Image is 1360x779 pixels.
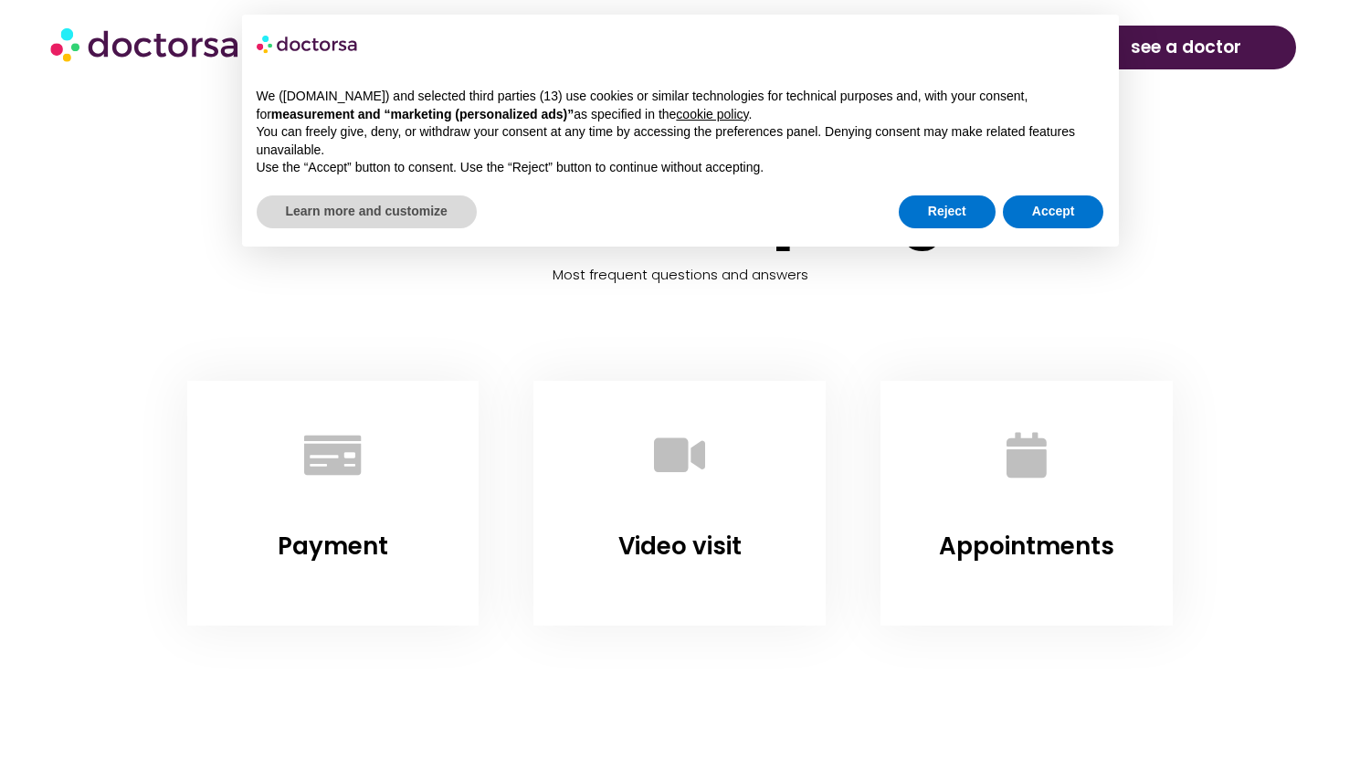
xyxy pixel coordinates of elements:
h5: Most frequent questions and answers [160,260,1201,289]
button: Reject [899,195,996,228]
a: Payment [278,530,388,563]
a: Video visit [629,405,730,505]
button: Learn more and customize [257,195,477,228]
p: You can freely give, deny, or withdraw your consent at any time by accessing the preferences pane... [257,123,1104,159]
h1: Doctorsa Help Page [160,180,1201,251]
a: Payment [282,405,383,505]
a: Appointments [976,405,1077,505]
img: logo [257,29,359,58]
p: We ([DOMAIN_NAME]) and selected third parties (13) use cookies or similar technologies for techni... [257,88,1104,123]
p: Use the “Accept” button to consent. Use the “Reject” button to continue without accepting. [257,159,1104,177]
a: Video visit [618,530,742,563]
span: see a doctor [1131,33,1241,62]
button: Accept [1003,195,1104,228]
a: Appointments [939,530,1114,563]
a: see a doctor [1076,26,1296,69]
a: cookie policy [676,107,748,121]
strong: measurement and “marketing (personalized ads)” [271,107,574,121]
